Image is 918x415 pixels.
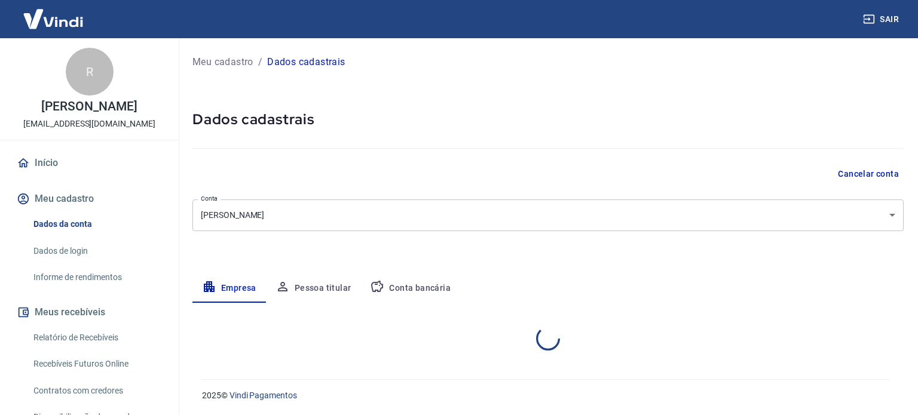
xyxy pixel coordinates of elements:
[29,212,164,236] a: Dados da conta
[23,118,155,130] p: [EMAIL_ADDRESS][DOMAIN_NAME]
[14,186,164,212] button: Meu cadastro
[229,391,297,400] a: Vindi Pagamentos
[192,199,904,231] div: [PERSON_NAME]
[360,274,460,303] button: Conta bancária
[29,239,164,263] a: Dados de login
[192,55,253,69] a: Meu cadastro
[29,379,164,403] a: Contratos com credores
[267,55,345,69] p: Dados cadastrais
[201,194,218,203] label: Conta
[14,1,92,37] img: Vindi
[833,163,904,185] button: Cancelar conta
[29,265,164,290] a: Informe de rendimentos
[66,48,114,96] div: R
[41,100,137,113] p: [PERSON_NAME]
[266,274,361,303] button: Pessoa titular
[29,352,164,376] a: Recebíveis Futuros Online
[192,110,904,129] h5: Dados cadastrais
[258,55,262,69] p: /
[14,299,164,325] button: Meus recebíveis
[29,325,164,350] a: Relatório de Recebíveis
[14,150,164,176] a: Início
[202,389,889,402] p: 2025 ©
[192,274,266,303] button: Empresa
[861,8,904,30] button: Sair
